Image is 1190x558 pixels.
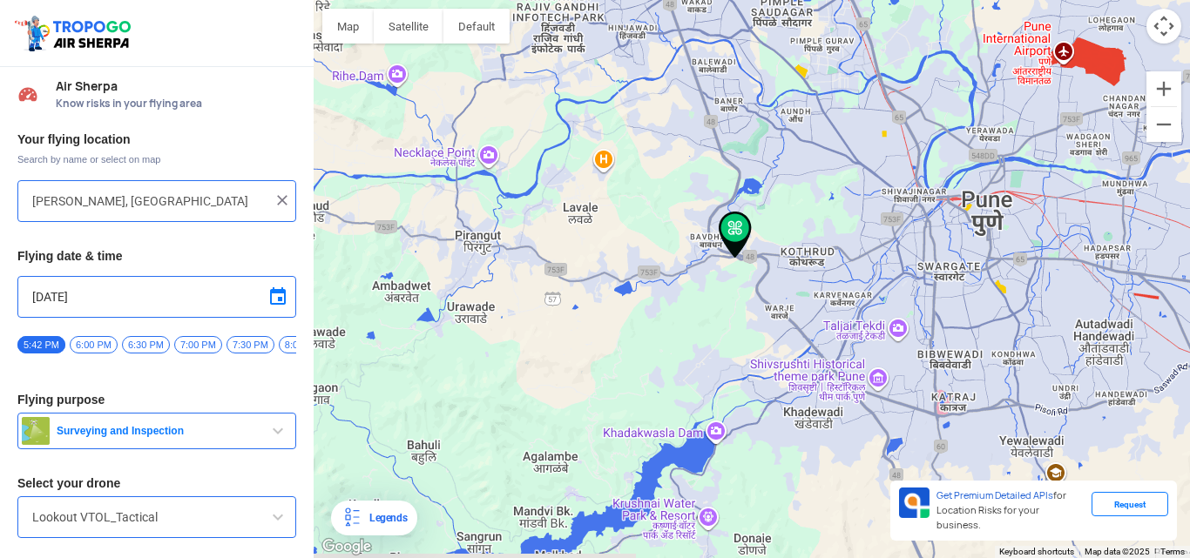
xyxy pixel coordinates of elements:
[1146,9,1181,44] button: Map camera controls
[32,191,268,212] input: Search your flying location
[936,489,1053,501] span: Get Premium Detailed APIs
[318,535,375,558] img: Google
[174,336,222,353] span: 7:00 PM
[362,508,407,528] div: Legends
[1146,107,1181,142] button: Zoom out
[279,336,327,353] span: 8:00 PM
[374,9,443,44] button: Show satellite imagery
[322,9,374,44] button: Show street map
[122,336,170,353] span: 6:30 PM
[56,97,296,111] span: Know risks in your flying area
[999,546,1074,558] button: Keyboard shortcuts
[899,487,930,518] img: Premium APIs
[341,508,362,528] img: Legends
[56,79,296,93] span: Air Sherpa
[32,286,281,307] input: Select Date
[930,487,1092,534] div: for Location Risks for your business.
[1085,547,1150,556] span: Map data ©2025
[17,133,296,145] h3: Your flying location
[17,393,296,406] h3: Flying purpose
[318,535,375,558] a: Open this area in Google Maps (opens a new window)
[1146,71,1181,106] button: Zoom in
[227,336,274,353] span: 7:30 PM
[17,477,296,489] h3: Select your drone
[32,507,281,528] input: Search by name or Brand
[22,417,50,445] img: survey.png
[274,192,291,209] img: ic_close.png
[50,424,267,438] span: Surveying and Inspection
[70,336,118,353] span: 6:00 PM
[17,84,38,104] img: Risk Scores
[1160,547,1185,556] a: Terms
[17,413,296,449] button: Surveying and Inspection
[1092,492,1168,516] div: Request
[17,250,296,262] h3: Flying date & time
[13,13,137,53] img: ic_tgdronemaps.svg
[17,152,296,166] span: Search by name or select on map
[17,336,65,353] span: 5:42 PM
